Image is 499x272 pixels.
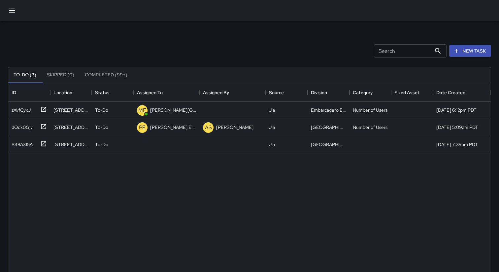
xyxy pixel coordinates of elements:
div: Location [50,83,92,102]
div: 39 Sutter Street [53,107,89,113]
div: Status [92,83,134,102]
p: To-Do [95,107,108,113]
p: [PERSON_NAME] [216,124,253,131]
p: ME [138,106,146,114]
div: Fixed Asset [391,83,433,102]
div: 8/11/2025, 6:12pm PDT [436,107,477,113]
div: Jia [269,124,275,131]
div: 8/8/2025, 7:39am PDT [436,141,478,148]
div: Assigned By [200,83,266,102]
div: Division [311,83,327,102]
div: ID [8,83,50,102]
div: Number of Users [353,124,387,131]
div: ID [12,83,16,102]
div: Number of Users [353,107,387,113]
div: Category [353,83,373,102]
div: Division [308,83,349,102]
div: zXvfCyxJ [9,104,31,113]
div: Location [53,83,72,102]
button: To-Do (3) [8,67,42,83]
button: New Task [449,45,491,57]
div: Assigned By [203,83,229,102]
p: To-Do [95,124,108,131]
div: 8/11/2025, 5:09am PDT [436,124,478,131]
button: Skipped (0) [42,67,80,83]
p: [PERSON_NAME][GEOGRAPHIC_DATA] [150,107,196,113]
div: dQdk0Gjv [9,121,33,131]
p: AS [205,124,212,132]
div: 1728 Franklin Street [53,141,89,148]
div: Assigned To [134,83,200,102]
div: 1233 Poplar Drive [53,124,89,131]
p: To-Do [95,141,108,148]
div: Source [269,83,284,102]
div: Civic Center Elevator Platform [311,141,346,148]
div: Embarcadero Elevator Street [311,107,346,113]
div: B48A315A [9,138,33,148]
div: Category [349,83,391,102]
div: Fixed Asset [394,83,419,102]
div: Source [266,83,308,102]
div: Civic Center Elevator Platform [311,124,346,131]
div: Status [95,83,110,102]
button: Completed (99+) [80,67,133,83]
p: PE [139,124,146,132]
div: Date Created [436,83,465,102]
div: Jia [269,141,275,148]
p: [PERSON_NAME] Elevator Platform [150,124,196,131]
div: Jia [269,107,275,113]
div: Date Created [433,83,491,102]
div: Assigned To [137,83,163,102]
